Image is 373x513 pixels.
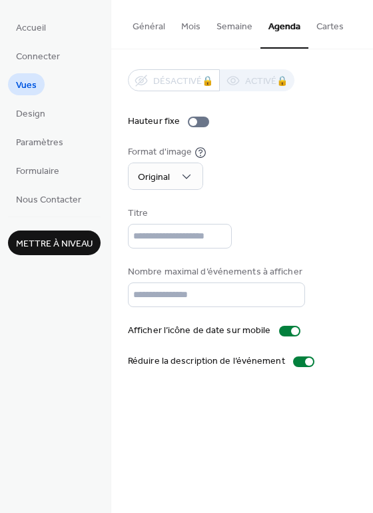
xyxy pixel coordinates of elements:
button: Mettre à niveau [8,231,101,255]
span: Accueil [16,21,46,35]
div: Réduire la description de l’événement [128,354,285,368]
span: Paramètres [16,136,63,150]
a: Formulaire [8,159,67,181]
div: Format d'image [128,145,192,159]
span: Design [16,107,45,121]
span: Original [138,169,170,187]
div: Titre [128,207,229,221]
div: Nombre maximal d’événements à afficher [128,265,302,279]
span: Vues [16,79,37,93]
a: Connecter [8,45,68,67]
a: Paramètres [8,131,71,153]
a: Design [8,102,53,124]
span: Nous Contacter [16,193,81,207]
a: Nous Contacter [8,188,89,210]
a: Accueil [8,16,54,38]
span: Formulaire [16,165,59,179]
div: Hauteur fixe [128,115,180,129]
span: Connecter [16,50,60,64]
div: Afficher l’icône de date sur mobile [128,324,271,338]
a: Vues [8,73,45,95]
span: Mettre à niveau [16,237,93,251]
